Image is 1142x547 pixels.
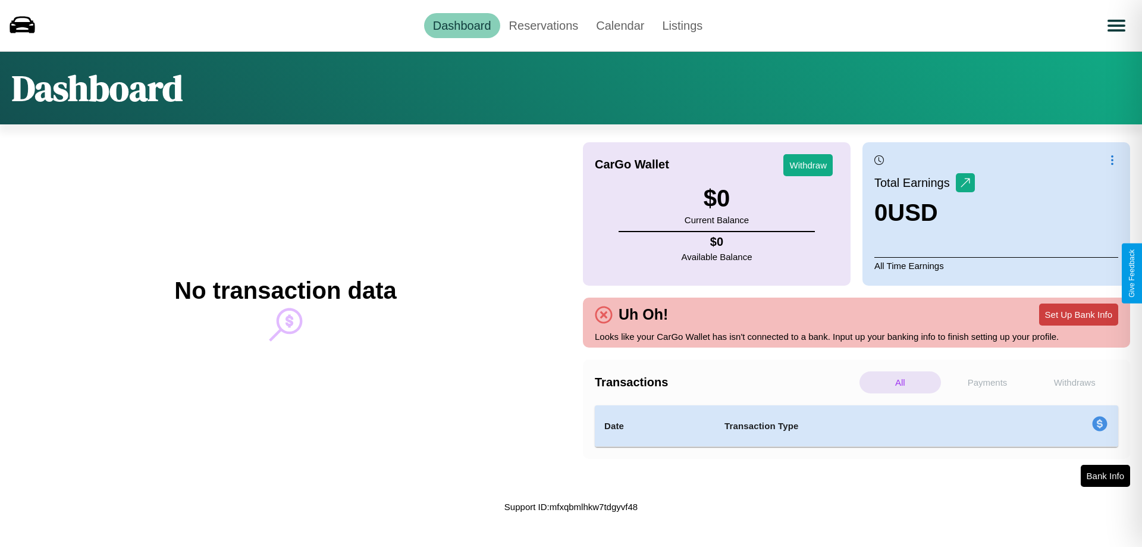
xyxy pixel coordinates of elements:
p: All Time Earnings [874,257,1118,274]
div: Give Feedback [1128,249,1136,298]
button: Withdraw [783,154,833,176]
h4: Uh Oh! [613,306,674,323]
h4: Date [604,419,705,433]
button: Open menu [1100,9,1133,42]
h4: Transactions [595,376,857,389]
p: Support ID: mfxqbmlhkw7tdgyvf48 [504,499,638,515]
a: Listings [653,13,711,38]
p: Current Balance [685,212,749,228]
button: Bank Info [1081,465,1130,487]
p: Withdraws [1034,371,1115,393]
h1: Dashboard [12,64,183,112]
p: Payments [947,371,1028,393]
h3: $ 0 [685,185,749,212]
h4: CarGo Wallet [595,158,669,171]
h3: 0 USD [874,199,975,226]
p: Available Balance [682,249,752,265]
h2: No transaction data [174,277,396,304]
p: All [859,371,941,393]
h4: Transaction Type [724,419,994,433]
p: Looks like your CarGo Wallet has isn't connected to a bank. Input up your banking info to finish ... [595,329,1118,345]
p: Total Earnings [874,172,956,193]
a: Dashboard [424,13,500,38]
h4: $ 0 [682,235,752,249]
table: simple table [595,405,1118,447]
a: Calendar [587,13,653,38]
button: Set Up Bank Info [1039,304,1118,326]
a: Reservations [500,13,588,38]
